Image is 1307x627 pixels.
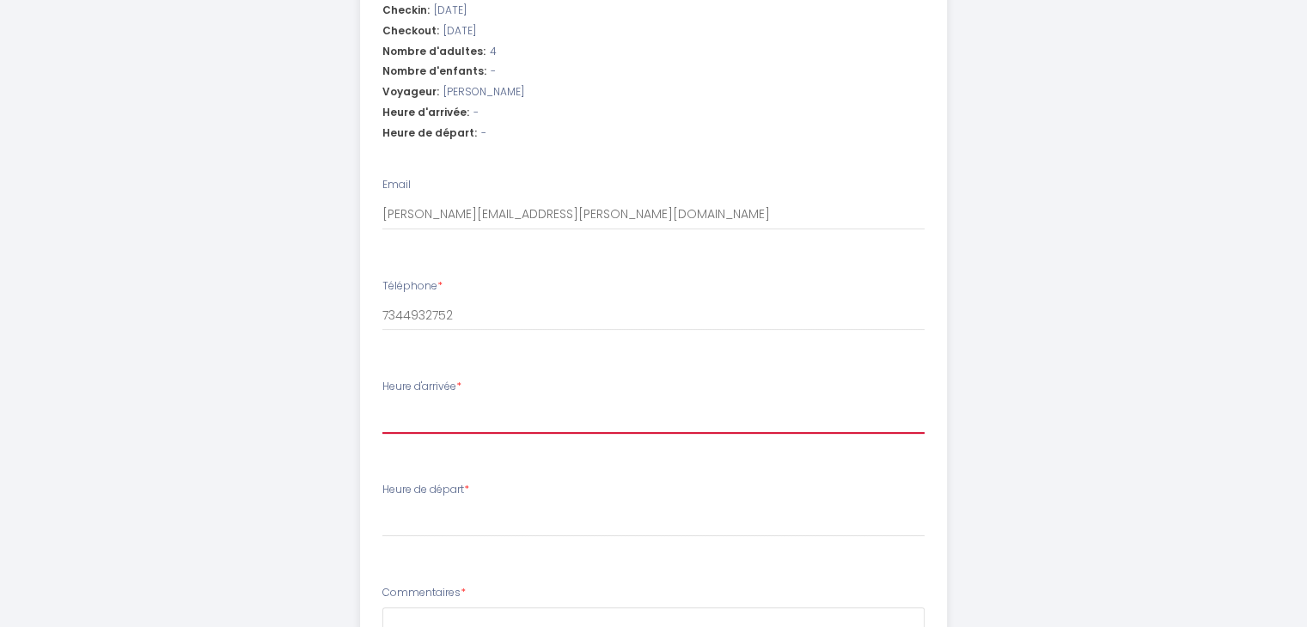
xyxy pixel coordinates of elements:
span: Checkout: [382,23,439,40]
label: Heure d'arrivée [382,379,461,395]
span: - [473,105,479,121]
span: [PERSON_NAME] [443,84,524,100]
span: [DATE] [443,23,476,40]
span: Checkin: [382,3,430,19]
span: - [481,125,486,142]
label: Email [382,177,411,193]
span: - [491,64,496,80]
label: Heure de départ [382,482,469,498]
label: Téléphone [382,278,443,295]
span: Nombre d'enfants: [382,64,486,80]
span: 4 [490,44,497,60]
label: Commentaires [382,585,466,601]
span: Voyageur: [382,84,439,100]
span: Nombre d'adultes: [382,44,486,60]
span: Heure de départ: [382,125,477,142]
span: Heure d'arrivée: [382,105,469,121]
span: [DATE] [434,3,467,19]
